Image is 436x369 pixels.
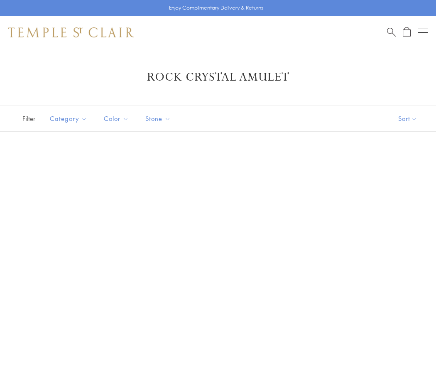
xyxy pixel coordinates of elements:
[21,70,415,85] h1: Rock Crystal Amulet
[46,113,93,124] span: Category
[139,109,177,128] button: Stone
[100,113,135,124] span: Color
[44,109,93,128] button: Category
[8,27,134,37] img: Temple St. Clair
[141,113,177,124] span: Stone
[387,27,396,37] a: Search
[418,27,428,37] button: Open navigation
[98,109,135,128] button: Color
[169,4,263,12] p: Enjoy Complimentary Delivery & Returns
[380,106,436,131] button: Show sort by
[403,27,411,37] a: Open Shopping Bag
